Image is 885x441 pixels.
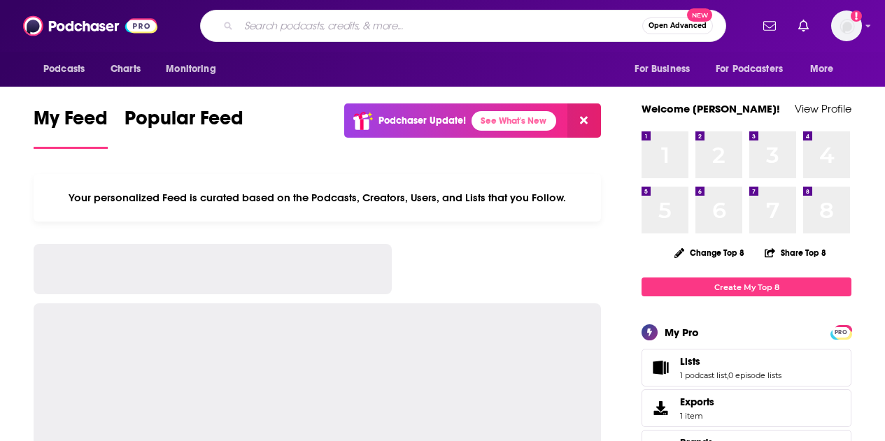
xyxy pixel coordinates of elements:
input: Search podcasts, credits, & more... [239,15,642,37]
span: For Podcasters [716,59,783,79]
a: 1 podcast list [680,370,727,380]
div: Your personalized Feed is curated based on the Podcasts, Creators, Users, and Lists that you Follow. [34,174,601,222]
button: open menu [625,56,707,82]
span: Charts [111,59,141,79]
img: Podchaser - Follow, Share and Rate Podcasts [23,13,157,39]
button: Share Top 8 [764,239,827,266]
span: Podcasts [43,59,85,79]
span: More [810,59,834,79]
span: Open Advanced [649,22,707,29]
span: 1 item [680,411,714,421]
span: New [687,8,712,22]
a: Exports [642,389,851,427]
a: Popular Feed [125,106,243,149]
a: Show notifications dropdown [793,14,814,38]
div: Search podcasts, credits, & more... [200,10,726,42]
button: Open AdvancedNew [642,17,713,34]
svg: Add a profile image [851,10,862,22]
div: My Pro [665,326,699,339]
button: open menu [800,56,851,82]
span: Logged in as COliver [831,10,862,41]
span: Exports [680,396,714,408]
span: For Business [635,59,690,79]
button: open menu [707,56,803,82]
a: Charts [101,56,149,82]
a: Show notifications dropdown [758,14,781,38]
span: Exports [646,398,674,418]
button: Show profile menu [831,10,862,41]
a: See What's New [472,111,556,131]
a: Lists [646,358,674,377]
span: My Feed [34,106,108,138]
span: Lists [680,355,700,368]
a: My Feed [34,106,108,149]
a: 0 episode lists [728,370,781,380]
a: View Profile [795,102,851,115]
a: Welcome [PERSON_NAME]! [642,102,780,115]
button: open menu [34,56,103,82]
p: Podchaser Update! [378,115,466,126]
button: Change Top 8 [666,244,753,261]
a: PRO [833,326,849,337]
span: PRO [833,327,849,338]
span: Popular Feed [125,106,243,138]
span: Lists [642,349,851,386]
span: Monitoring [166,59,215,79]
span: , [727,370,728,380]
a: Create My Top 8 [642,277,851,296]
a: Lists [680,355,781,368]
img: User Profile [831,10,862,41]
button: open menu [156,56,234,82]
